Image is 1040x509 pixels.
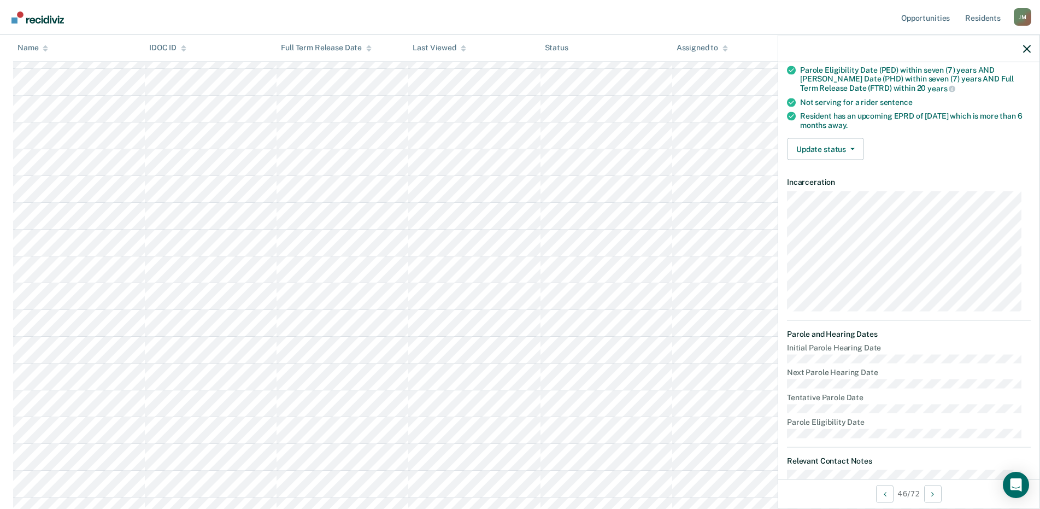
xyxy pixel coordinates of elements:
[924,485,942,502] button: Next Opportunity
[787,456,1031,465] dt: Relevant Contact Notes
[876,485,894,502] button: Previous Opportunity
[1014,8,1031,26] button: Profile dropdown button
[787,393,1031,402] dt: Tentative Parole Date
[787,368,1031,377] dt: Next Parole Hearing Date
[787,418,1031,427] dt: Parole Eligibility Date
[677,44,728,53] div: Assigned to
[281,44,372,53] div: Full Term Release Date
[1003,472,1029,498] div: Open Intercom Messenger
[413,44,466,53] div: Last Viewed
[787,138,864,160] button: Update status
[787,178,1031,187] dt: Incarceration
[11,11,64,24] img: Recidiviz
[17,44,48,53] div: Name
[787,330,1031,339] dt: Parole and Hearing Dates
[545,44,568,53] div: Status
[828,120,848,129] span: away.
[927,84,955,92] span: years
[880,97,913,106] span: sentence
[778,479,1039,508] div: 46 / 72
[1014,8,1031,26] div: J M
[800,65,1031,93] div: Parole Eligibility Date (PED) within seven (7) years AND [PERSON_NAME] Date (PHD) within seven (7...
[149,44,186,53] div: IDOC ID
[800,97,1031,107] div: Not serving for a rider
[787,343,1031,352] dt: Initial Parole Hearing Date
[800,111,1031,130] div: Resident has an upcoming EPRD of [DATE] which is more than 6 months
